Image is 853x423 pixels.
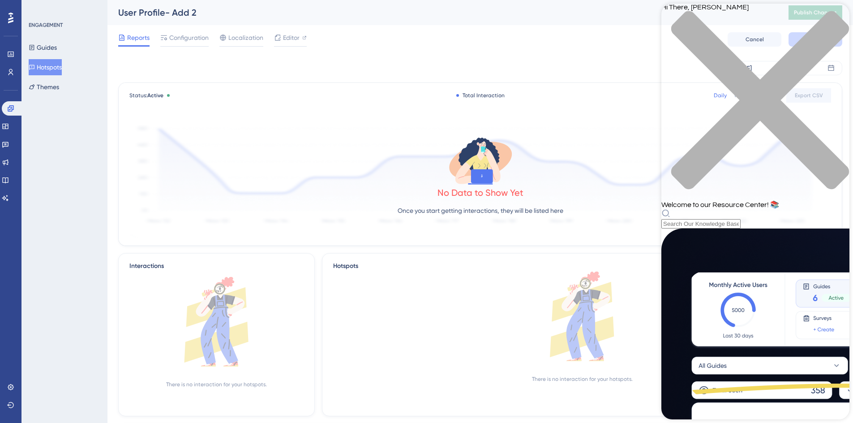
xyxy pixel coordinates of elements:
span: Status: [129,92,163,99]
p: Once you start getting interactions, they will be listed here [398,205,563,216]
div: Hotspots [333,261,831,272]
div: Interactions [129,261,164,272]
div: ENGAGEMENT [29,22,63,29]
span: Configuration [169,32,209,43]
div: No Data to Show Yet [437,186,523,199]
span: Localization [228,32,263,43]
button: Themes [29,79,59,95]
span: Need Help? [21,2,56,13]
span: Editor [283,32,300,43]
div: Total Interaction [456,92,505,99]
button: Open AI Assistant Launcher [3,3,24,24]
div: User Profile- Add 2 [118,6,766,19]
span: Active [147,92,163,99]
div: 3 [62,4,65,12]
img: launcher-image-alternative-text [5,5,21,22]
button: Guides [29,39,57,56]
button: Hotspots [29,59,62,75]
div: There is no interaction for your hotspots. [166,381,267,388]
div: There is no interaction for your hotspots. [532,376,633,383]
span: Reports [127,32,150,43]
